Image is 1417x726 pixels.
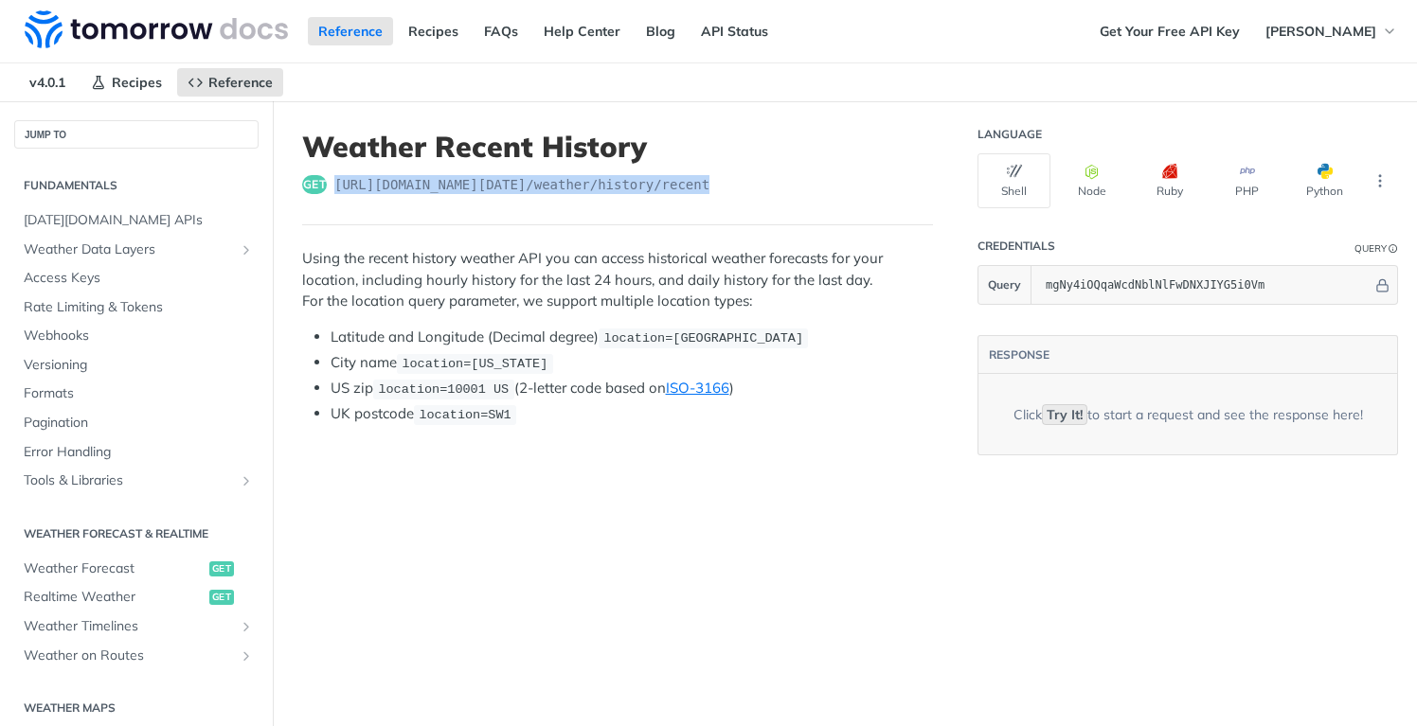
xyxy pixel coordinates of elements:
img: Tomorrow.io Weather API Docs [25,10,288,48]
a: Formats [14,380,259,408]
span: Webhooks [24,327,254,345]
svg: More ellipsis [1372,172,1389,189]
div: Click to start a request and see the response here! [1013,405,1363,424]
button: Show subpages for Weather on Routes [239,648,254,664]
a: Versioning [14,351,259,380]
a: Recipes [398,17,469,45]
a: Pagination [14,409,259,437]
span: Weather Forecast [24,559,205,578]
a: Error Handling [14,438,259,467]
h2: Fundamentals [14,177,259,194]
span: [DATE][DOMAIN_NAME] APIs [24,211,254,230]
a: Blog [636,17,686,45]
a: ISO-3166 [666,379,729,397]
span: Access Keys [24,269,254,288]
span: Formats [24,384,254,403]
span: Versioning [24,356,254,375]
a: Weather Data LayersShow subpages for Weather Data Layers [14,236,259,264]
a: Rate Limiting & Tokens [14,293,259,322]
button: RESPONSE [988,345,1050,364]
button: JUMP TO [14,120,259,149]
span: Weather Data Layers [24,240,234,259]
span: get [209,561,234,576]
button: Show subpages for Weather Data Layers [239,242,254,257]
code: location=SW1 [414,405,516,424]
button: Ruby [1133,153,1206,208]
button: Show subpages for Tools & Libraries [239,473,254,488]
a: Recipes [81,68,172,97]
a: Weather Forecastget [14,555,259,583]
li: US zip (2-letter code based on ) [331,378,933,399]
input: apikey [1036,266,1372,304]
button: Hide [1372,275,1392,294]
span: Tools & Libraries [24,471,234,490]
div: QueryInformation [1354,241,1398,256]
code: location=[US_STATE] [397,354,553,373]
span: https://api.tomorrow.io/v4/weather/history/recent [334,175,709,194]
a: Help Center [533,17,631,45]
button: Python [1288,153,1361,208]
a: Realtime Weatherget [14,583,259,611]
span: Recipes [112,74,162,91]
code: location=[GEOGRAPHIC_DATA] [599,328,808,347]
span: Query [988,276,1021,293]
a: Webhooks [14,322,259,350]
a: API Status [691,17,779,45]
span: Pagination [24,414,254,433]
a: Access Keys [14,264,259,292]
div: Language [978,127,1042,142]
span: Rate Limiting & Tokens [24,298,254,317]
h1: Weather Recent History [302,130,933,164]
span: Realtime Weather [24,588,205,607]
a: Get Your Free API Key [1089,17,1250,45]
li: UK postcode [331,403,933,425]
code: Try It! [1042,404,1087,425]
a: Tools & LibrariesShow subpages for Tools & Libraries [14,467,259,495]
a: Reference [177,68,283,97]
a: Weather on RoutesShow subpages for Weather on Routes [14,642,259,670]
button: PHP [1211,153,1283,208]
button: More Languages [1366,167,1394,195]
span: Reference [208,74,273,91]
span: Weather on Routes [24,646,234,665]
a: Weather TimelinesShow subpages for Weather Timelines [14,612,259,641]
span: Weather Timelines [24,617,234,636]
span: get [302,175,327,194]
div: Credentials [978,239,1055,254]
li: Latitude and Longitude (Decimal degree) [331,327,933,348]
h2: Weather Maps [14,699,259,717]
span: [PERSON_NAME] [1265,23,1376,40]
button: [PERSON_NAME] [1255,17,1408,45]
a: FAQs [474,17,529,45]
code: location=10001 US [373,380,514,398]
button: Show subpages for Weather Timelines [239,619,254,634]
i: Information [1389,244,1398,254]
a: Reference [308,17,393,45]
span: Error Handling [24,443,254,462]
button: Shell [978,153,1050,208]
h2: Weather Forecast & realtime [14,525,259,542]
div: Query [1354,241,1387,256]
a: [DATE][DOMAIN_NAME] APIs [14,206,259,235]
p: Using the recent history weather API you can access historical weather forecasts for your locatio... [302,248,933,312]
span: get [209,590,234,605]
span: v4.0.1 [19,68,76,97]
li: City name [331,352,933,374]
button: Query [978,266,1031,304]
button: Node [1055,153,1128,208]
